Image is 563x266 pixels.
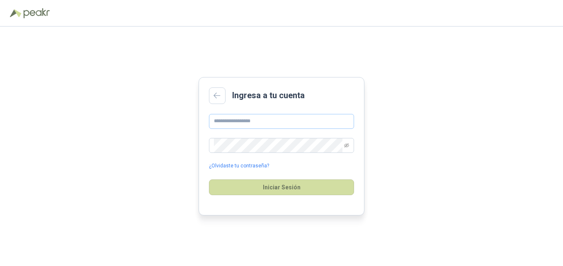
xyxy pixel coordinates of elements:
img: Logo [10,9,22,17]
img: Peakr [23,8,50,18]
button: Iniciar Sesión [209,179,354,195]
h2: Ingresa a tu cuenta [232,89,305,102]
span: eye-invisible [344,143,349,148]
a: ¿Olvidaste tu contraseña? [209,162,269,170]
